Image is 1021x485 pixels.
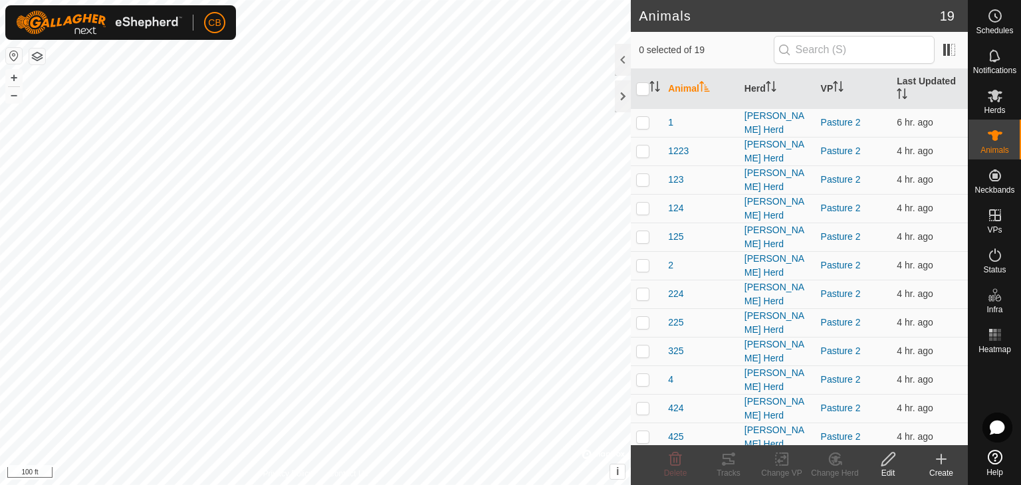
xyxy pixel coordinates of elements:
span: 1223 [668,144,689,158]
span: Aug 26, 2025, 4:30 PM [897,203,933,213]
input: Search (S) [774,36,935,64]
div: [PERSON_NAME] Herd [744,338,810,365]
button: + [6,70,22,86]
span: 424 [668,401,683,415]
a: Contact Us [328,468,368,480]
p-sorticon: Activate to sort [766,83,776,94]
div: Change VP [755,467,808,479]
div: [PERSON_NAME] Herd [744,309,810,337]
span: 325 [668,344,683,358]
button: – [6,87,22,103]
span: Notifications [973,66,1016,74]
span: Aug 26, 2025, 4:30 PM [897,374,933,385]
span: 224 [668,287,683,301]
a: Privacy Policy [263,468,313,480]
span: Heatmap [978,345,1011,353]
a: Pasture 2 [821,203,861,213]
h2: Animals [639,8,940,24]
div: [PERSON_NAME] Herd [744,280,810,308]
span: Schedules [976,27,1013,35]
p-sorticon: Activate to sort [649,83,660,94]
a: Pasture 2 [821,345,861,356]
span: 2 [668,258,673,272]
div: [PERSON_NAME] Herd [744,195,810,223]
a: Pasture 2 [821,374,861,385]
p-sorticon: Activate to sort [833,83,844,94]
span: Herds [984,106,1005,114]
span: 0 selected of 19 [639,43,773,57]
div: [PERSON_NAME] Herd [744,223,810,251]
span: 125 [668,230,683,244]
a: Pasture 2 [821,260,861,270]
a: Help [968,444,1021,482]
div: [PERSON_NAME] Herd [744,252,810,280]
div: [PERSON_NAME] Herd [744,138,810,165]
div: Edit [861,467,915,479]
a: Pasture 2 [821,317,861,328]
p-sorticon: Activate to sort [699,83,710,94]
span: Help [986,468,1003,476]
span: Aug 26, 2025, 4:30 PM [897,403,933,413]
div: [PERSON_NAME] Herd [744,395,810,423]
span: Aug 26, 2025, 4:30 PM [897,145,933,156]
button: Map Layers [29,48,45,64]
img: Gallagher Logo [16,11,182,35]
div: [PERSON_NAME] Herd [744,109,810,137]
div: Tracks [702,467,755,479]
button: i [610,464,625,479]
th: Herd [739,69,816,109]
th: VP [816,69,892,109]
div: Change Herd [808,467,861,479]
a: Pasture 2 [821,145,861,156]
span: CB [208,16,221,30]
button: Reset Map [6,48,22,64]
p-sorticon: Activate to sort [897,90,907,101]
th: Last Updated [891,69,968,109]
span: Aug 26, 2025, 4:30 PM [897,288,933,299]
span: Aug 26, 2025, 4:30 PM [897,317,933,328]
a: Pasture 2 [821,288,861,299]
span: i [616,466,619,477]
a: Pasture 2 [821,431,861,442]
th: Animal [663,69,739,109]
div: Create [915,467,968,479]
span: Aug 26, 2025, 3:00 PM [897,117,933,128]
span: VPs [987,226,1002,234]
a: Pasture 2 [821,117,861,128]
span: Infra [986,306,1002,314]
a: Pasture 2 [821,174,861,185]
a: Pasture 2 [821,403,861,413]
div: [PERSON_NAME] Herd [744,366,810,394]
span: Aug 26, 2025, 4:30 PM [897,345,933,356]
span: 225 [668,316,683,330]
span: Delete [664,468,687,478]
span: 123 [668,173,683,187]
span: 1 [668,116,673,130]
span: Aug 26, 2025, 4:30 PM [897,431,933,442]
span: Aug 26, 2025, 4:30 PM [897,174,933,185]
span: Aug 26, 2025, 4:30 PM [897,260,933,270]
div: [PERSON_NAME] Herd [744,423,810,451]
span: 425 [668,430,683,444]
a: Pasture 2 [821,231,861,242]
div: [PERSON_NAME] Herd [744,166,810,194]
span: Aug 26, 2025, 4:30 PM [897,231,933,242]
span: 124 [668,201,683,215]
span: 4 [668,373,673,387]
span: Status [983,266,1006,274]
span: Animals [980,146,1009,154]
span: Neckbands [974,186,1014,194]
span: 19 [940,6,955,26]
